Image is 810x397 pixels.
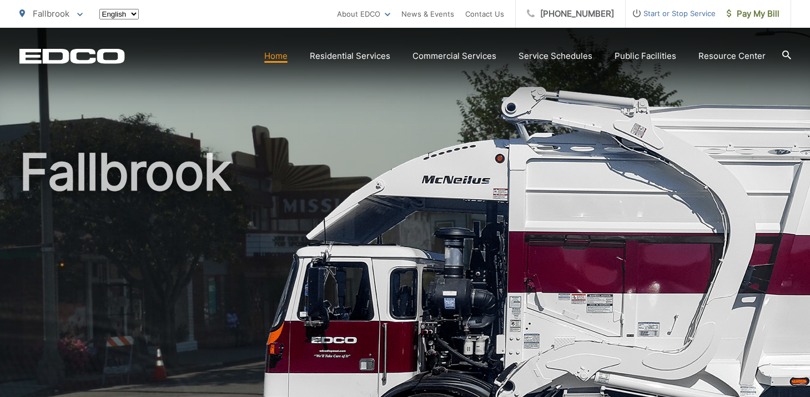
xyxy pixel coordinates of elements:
a: EDCD logo. Return to the homepage. [19,48,125,64]
a: Contact Us [465,7,504,21]
select: Select a language [99,9,139,19]
a: Public Facilities [615,49,676,63]
a: Commercial Services [412,49,496,63]
a: Residential Services [310,49,390,63]
span: Pay My Bill [727,7,779,21]
a: Resource Center [698,49,766,63]
a: Home [264,49,288,63]
a: News & Events [401,7,454,21]
a: About EDCO [337,7,390,21]
a: Service Schedules [519,49,592,63]
span: Fallbrook [33,8,69,19]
